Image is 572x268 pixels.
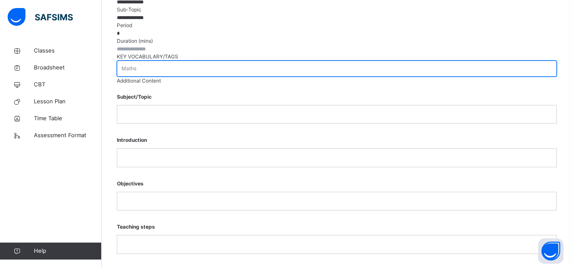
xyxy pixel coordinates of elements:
[34,114,102,123] span: Time Table
[34,247,101,255] span: Help
[117,219,557,235] span: Teaching steps
[538,238,564,264] button: Open asap
[8,8,73,26] img: safsims
[34,97,102,106] span: Lesson Plan
[122,65,136,72] div: Maths
[117,38,153,44] label: Duration (mins)
[34,131,102,140] span: Assessment Format
[34,80,102,89] span: CBT
[117,53,178,60] span: KEY VOCABULARY/TAGS
[117,89,557,105] span: Subject/Topic
[34,47,102,55] span: Classes
[117,6,141,13] label: Sub-Topic
[117,22,132,28] label: Period
[34,64,102,72] span: Broadsheet
[117,77,161,84] span: Additional Content
[117,176,557,192] span: Objectives
[117,132,557,148] span: Introduction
